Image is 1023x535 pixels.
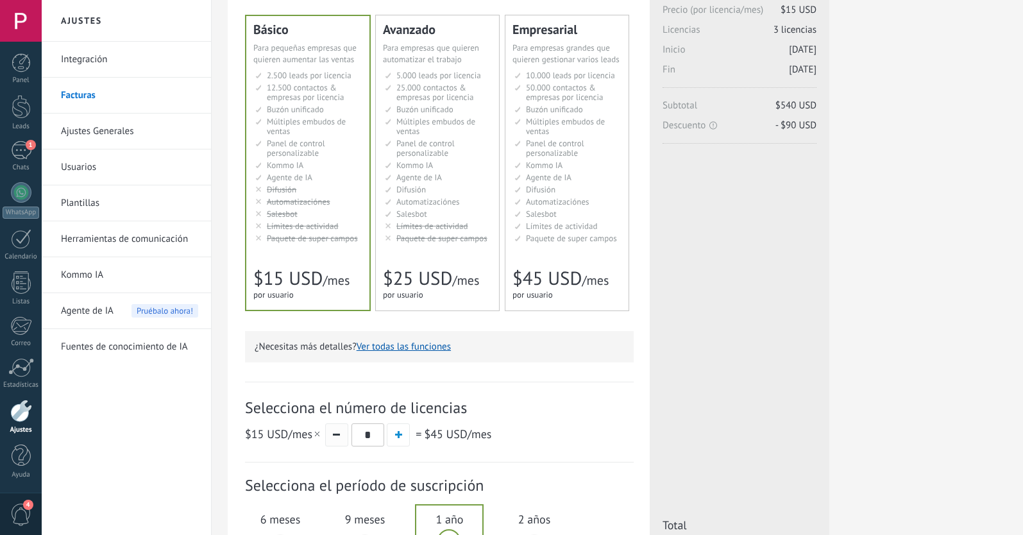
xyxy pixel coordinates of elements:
div: WhatsApp [3,207,39,219]
li: Kommo IA [42,257,211,293]
a: Facturas [61,78,198,114]
span: Buzón unificado [396,104,453,115]
div: Empresarial [512,23,621,36]
div: Panel [3,76,40,85]
span: /mes [245,427,322,441]
span: Selecciona el período de suscripción [245,475,634,495]
span: Kommo IA [396,160,433,171]
a: Agente de IA Pruébalo ahora! [61,293,198,329]
span: 1 año [415,512,484,527]
span: [DATE] [789,44,816,56]
span: Agente de IA [267,172,312,183]
a: Herramientas de comunicación [61,221,198,257]
span: Precio (por licencia/mes) [663,4,816,24]
span: /mes [452,272,479,289]
span: $15 USD [253,266,323,291]
span: Agente de IA [526,172,571,183]
span: 9 meses [330,512,400,527]
span: Salesbot [526,208,557,219]
span: Múltiples embudos de ventas [267,116,346,137]
p: ¿Necesitas más detalles? [255,341,624,353]
span: por usuario [253,289,294,300]
span: Límites de actividad [396,221,468,232]
span: $25 USD [383,266,452,291]
span: Para empresas grandes que quieren gestionar varios leads [512,42,620,65]
span: Múltiples embudos de ventas [396,116,475,137]
span: $45 USD [512,266,582,291]
div: Listas [3,298,40,306]
span: Kommo IA [526,160,562,171]
div: Leads [3,123,40,131]
span: por usuario [383,289,423,300]
span: Subtotal [663,99,816,119]
span: Difusión [396,184,426,195]
span: Kommo IA [267,160,303,171]
span: Panel de control personalizable [526,138,584,158]
div: Ajustes [3,426,40,434]
a: Fuentes de conocimiento de IA [61,329,198,365]
span: 2 años [500,512,569,527]
li: Usuarios [42,149,211,185]
div: Correo [3,339,40,348]
span: $540 USD [775,99,816,112]
span: Paquete de super campos [267,233,358,244]
span: Difusión [267,184,296,195]
span: 4 [23,500,33,510]
span: Panel de control personalizable [396,138,455,158]
span: Inicio [663,44,816,64]
span: 12.500 contactos & empresas por licencia [267,82,344,103]
span: Automatizaciónes [267,196,330,207]
li: Ajustes Generales [42,114,211,149]
span: Paquete de super campos [526,233,617,244]
span: 10.000 leads por licencia [526,70,615,81]
div: Chats [3,164,40,172]
a: Plantillas [61,185,198,221]
button: Ver todas las funciones [357,341,451,353]
span: $15 USD [245,427,288,441]
span: Para empresas que quieren automatizar el trabajo [383,42,479,65]
span: Pruébalo ahora! [131,304,198,318]
span: 6 meses [246,512,315,527]
span: Agente de IA [61,293,114,329]
div: Calendario [3,253,40,261]
span: por usuario [512,289,553,300]
span: Agente de IA [396,172,442,183]
span: Buzón unificado [267,104,324,115]
a: Usuarios [61,149,198,185]
span: Automatizaciónes [396,196,460,207]
span: Licencias [663,24,816,44]
span: 2.500 leads por licencia [267,70,351,81]
li: Agente de IA [42,293,211,329]
span: 5.000 leads por licencia [396,70,481,81]
span: Paquete de super campos [396,233,487,244]
span: Automatizaciónes [526,196,589,207]
span: Salesbot [267,208,298,219]
span: Múltiples embudos de ventas [526,116,605,137]
span: Fin [663,64,816,83]
span: Selecciona el número de licencias [245,398,634,418]
span: 3 licencias [774,24,816,36]
span: 50.000 contactos & empresas por licencia [526,82,603,103]
span: $15 USD [781,4,816,16]
div: Avanzado [383,23,492,36]
span: - $90 USD [775,119,816,132]
span: /mes [424,427,491,441]
span: $45 USD [424,427,467,441]
div: Básico [253,23,362,36]
div: Estadísticas [3,381,40,389]
a: Kommo IA [61,257,198,293]
li: Fuentes de conocimiento de IA [42,329,211,364]
a: Ajustes Generales [61,114,198,149]
div: Ayuda [3,471,40,479]
span: /mes [582,272,609,289]
li: Plantillas [42,185,211,221]
li: Herramientas de comunicación [42,221,211,257]
li: Integración [42,42,211,78]
span: 25.000 contactos & empresas por licencia [396,82,473,103]
span: Para pequeñas empresas que quieren aumentar las ventas [253,42,357,65]
span: /mes [323,272,350,289]
span: = [416,427,421,441]
span: 1 [26,140,36,150]
span: Difusión [526,184,555,195]
span: Panel de control personalizable [267,138,325,158]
